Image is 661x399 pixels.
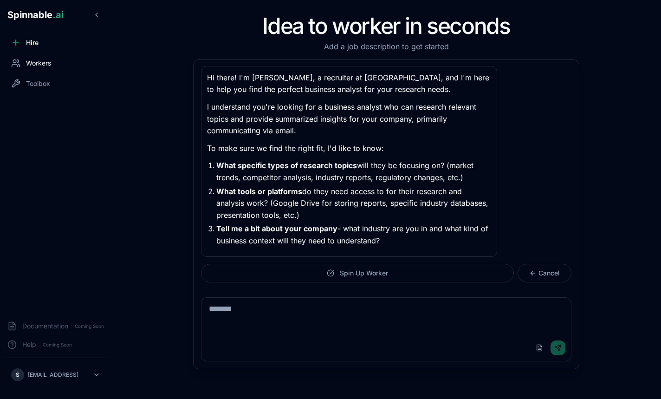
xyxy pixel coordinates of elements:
p: Add a job description to get started [193,41,579,52]
span: .ai [52,9,64,20]
span: Coming Soon [40,340,75,349]
strong: What tools or platforms [216,187,302,196]
span: Help [22,340,36,349]
h1: Idea to worker in seconds [193,15,579,37]
span: Spin Up Worker [340,268,388,278]
span: Spinnable [7,9,64,20]
p: I understand you're looking for a business analyst who can research relevant topics and provide s... [207,101,491,137]
span: Coming Soon [72,322,107,331]
button: S[EMAIL_ADDRESS] [7,366,104,384]
p: [EMAIL_ADDRESS] [28,371,78,379]
button: Cancel [518,264,571,282]
span: Toolbox [26,79,50,88]
p: To make sure we find the right fit, I'd like to know: [207,143,491,155]
p: - what industry are you in and what kind of business context will they need to understand? [216,223,491,247]
p: do they need access to for their research and analysis work? (Google Drive for storing reports, s... [216,186,491,222]
span: Documentation [22,321,68,331]
p: will they be focusing on? (market trends, competitor analysis, industry reports, regulatory chang... [216,160,491,183]
span: Cancel [538,268,560,278]
span: Workers [26,59,51,68]
strong: What specific types of research topics [216,161,357,170]
span: Hire [26,38,39,47]
strong: Tell me a bit about your company [216,224,337,233]
button: Spin Up Worker [201,264,514,282]
p: Hi there! I'm [PERSON_NAME], a recruiter at [GEOGRAPHIC_DATA], and I'm here to help you find the ... [207,72,491,96]
span: S [16,371,19,379]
